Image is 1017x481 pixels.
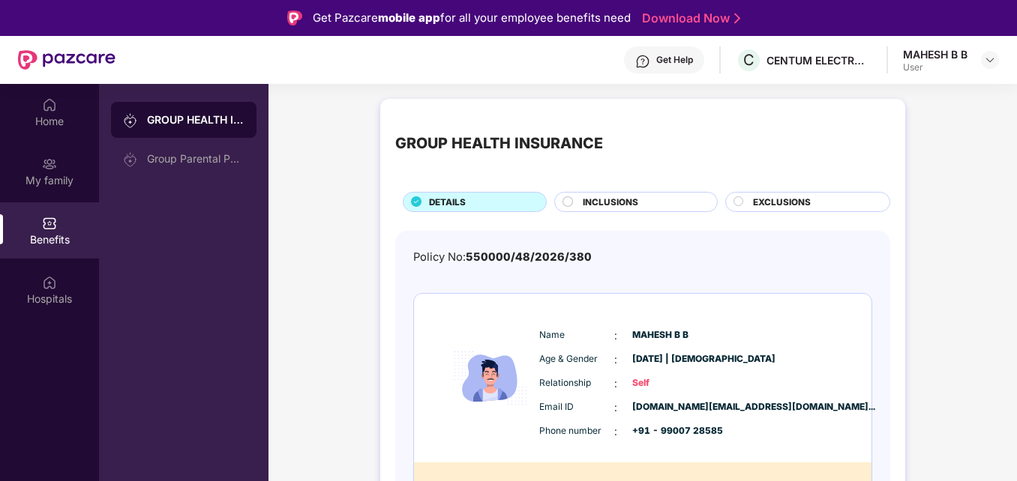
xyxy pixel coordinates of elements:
[539,400,614,414] span: Email ID
[583,196,638,209] span: INCLUSIONS
[539,352,614,366] span: Age & Gender
[743,51,754,69] span: C
[632,424,707,438] span: +91 - 99007 28585
[632,400,707,414] span: [DOMAIN_NAME][EMAIL_ADDRESS][DOMAIN_NAME]...
[413,249,592,266] div: Policy No:
[614,327,617,344] span: :
[42,216,57,231] img: svg+xml;base64,PHN2ZyBpZD0iQmVuZWZpdHMiIHhtbG5zPSJodHRwOi8vd3d3LnczLm9yZy8yMDAwL3N2ZyIgd2lkdGg9Ij...
[614,423,617,440] span: :
[539,328,614,342] span: Name
[734,10,740,26] img: Stroke
[632,376,707,390] span: Self
[445,315,535,441] img: icon
[466,250,592,264] span: 550000/48/2026/380
[984,54,996,66] img: svg+xml;base64,PHN2ZyBpZD0iRHJvcGRvd24tMzJ4MzIiIHhtbG5zPSJodHRwOi8vd3d3LnczLm9yZy8yMDAwL3N2ZyIgd2...
[429,196,466,209] span: DETAILS
[642,10,736,26] a: Download Now
[42,97,57,112] img: svg+xml;base64,PHN2ZyBpZD0iSG9tZSIgeG1sbnM9Imh0dHA6Ly93d3cudzMub3JnLzIwMDAvc3ZnIiB3aWR0aD0iMjAiIG...
[632,352,707,366] span: [DATE] | [DEMOGRAPHIC_DATA]
[656,54,693,66] div: Get Help
[147,153,244,165] div: Group Parental Policy
[903,47,967,61] div: MAHESH B B
[614,399,617,416] span: :
[766,53,871,67] div: CENTUM ELECTRONICS LIMITED
[614,375,617,392] span: :
[753,196,811,209] span: EXCLUSIONS
[539,376,614,390] span: Relationship
[18,50,115,70] img: New Pazcare Logo
[378,10,440,25] strong: mobile app
[123,113,138,128] img: svg+xml;base64,PHN2ZyB3aWR0aD0iMjAiIGhlaWdodD0iMjAiIHZpZXdCb3g9IjAgMCAyMCAyMCIgZmlsbD0ibm9uZSIgeG...
[42,157,57,172] img: svg+xml;base64,PHN2ZyB3aWR0aD0iMjAiIGhlaWdodD0iMjAiIHZpZXdCb3g9IjAgMCAyMCAyMCIgZmlsbD0ibm9uZSIgeG...
[539,424,614,438] span: Phone number
[287,10,302,25] img: Logo
[123,152,138,167] img: svg+xml;base64,PHN2ZyB3aWR0aD0iMjAiIGhlaWdodD0iMjAiIHZpZXdCb3g9IjAgMCAyMCAyMCIgZmlsbD0ibm9uZSIgeG...
[632,328,707,342] span: MAHESH B B
[42,275,57,290] img: svg+xml;base64,PHN2ZyBpZD0iSG9zcGl0YWxzIiB4bWxucz0iaHR0cDovL3d3dy53My5vcmcvMjAwMC9zdmciIHdpZHRoPS...
[395,132,603,155] div: GROUP HEALTH INSURANCE
[614,351,617,368] span: :
[635,54,650,69] img: svg+xml;base64,PHN2ZyBpZD0iSGVscC0zMngzMiIgeG1sbnM9Imh0dHA6Ly93d3cudzMub3JnLzIwMDAvc3ZnIiB3aWR0aD...
[313,9,631,27] div: Get Pazcare for all your employee benefits need
[147,112,244,127] div: GROUP HEALTH INSURANCE
[903,61,967,73] div: User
